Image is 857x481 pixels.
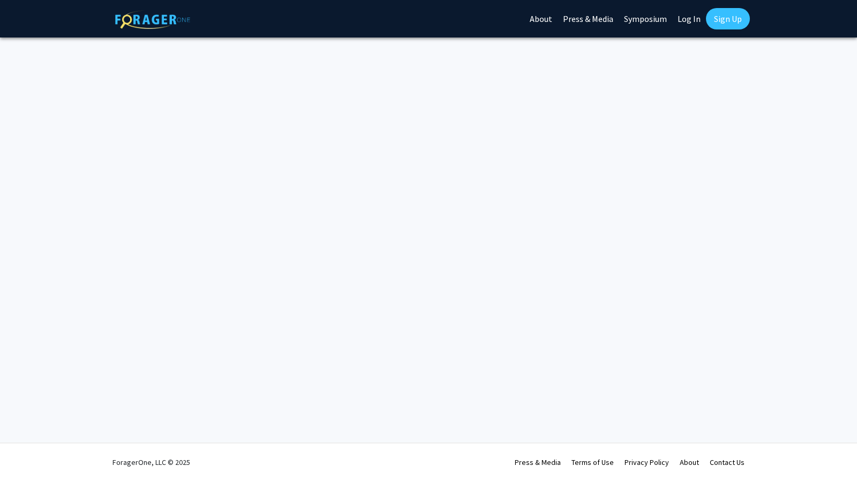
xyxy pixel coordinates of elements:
[680,457,699,467] a: About
[112,444,190,481] div: ForagerOne, LLC © 2025
[710,457,745,467] a: Contact Us
[115,10,190,29] img: ForagerOne Logo
[625,457,669,467] a: Privacy Policy
[706,8,750,29] a: Sign Up
[515,457,561,467] a: Press & Media
[572,457,614,467] a: Terms of Use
